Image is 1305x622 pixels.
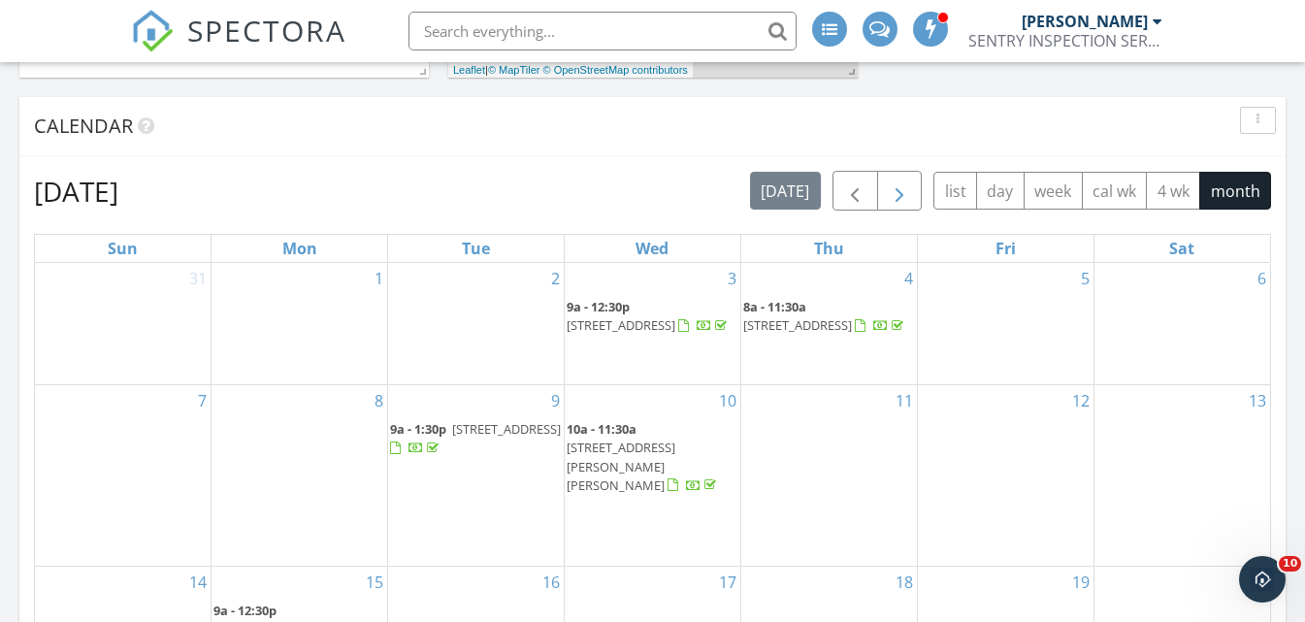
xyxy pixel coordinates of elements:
a: 8a - 11:30a [STREET_ADDRESS] [743,298,907,334]
td: Go to September 2, 2025 [388,263,565,385]
a: Saturday [1165,235,1198,262]
span: 9a - 12:30p [213,602,277,619]
a: SPECTORA [131,26,346,67]
div: [PERSON_NAME] [1022,12,1148,31]
button: Previous month [832,171,878,211]
button: Next month [877,171,923,211]
div: SENTRY INSPECTION SERVICES, LLC / SENTRY HOME INSPECTIONS [968,31,1162,50]
div: | [448,62,693,79]
a: Go to September 3, 2025 [724,263,740,294]
a: Go to September 5, 2025 [1077,263,1093,294]
a: Tuesday [458,235,494,262]
a: Go to August 31, 2025 [185,263,211,294]
a: Go to September 16, 2025 [538,567,564,598]
a: Thursday [810,235,848,262]
span: Calendar [34,113,133,139]
a: Go to September 4, 2025 [900,263,917,294]
h2: [DATE] [34,172,118,211]
a: Monday [278,235,321,262]
a: Leaflet [453,64,485,76]
button: cal wk [1082,172,1148,210]
button: month [1199,172,1271,210]
span: 9a - 1:30p [390,420,446,438]
a: 10a - 11:30a [STREET_ADDRESS][PERSON_NAME][PERSON_NAME] [567,418,738,498]
a: Go to September 19, 2025 [1068,567,1093,598]
a: Go to September 17, 2025 [715,567,740,598]
a: Go to September 12, 2025 [1068,385,1093,416]
input: Search everything... [408,12,797,50]
a: 9a - 12:30p [STREET_ADDRESS] [567,298,731,334]
td: Go to September 12, 2025 [917,385,1093,567]
a: Go to September 8, 2025 [371,385,387,416]
td: Go to September 9, 2025 [388,385,565,567]
td: Go to September 10, 2025 [565,385,741,567]
a: Go to September 10, 2025 [715,385,740,416]
a: Go to September 1, 2025 [371,263,387,294]
td: Go to September 8, 2025 [212,385,388,567]
span: [STREET_ADDRESS] [452,420,561,438]
span: 8a - 11:30a [743,298,806,315]
span: 10 [1279,556,1301,572]
td: Go to September 4, 2025 [740,263,917,385]
button: list [933,172,977,210]
button: 4 wk [1146,172,1200,210]
a: Go to September 7, 2025 [194,385,211,416]
a: Go to September 9, 2025 [547,385,564,416]
span: [STREET_ADDRESS] [743,316,852,334]
span: 10a - 11:30a [567,420,636,438]
td: Go to September 7, 2025 [35,385,212,567]
a: Wednesday [632,235,672,262]
a: 9a - 12:30p [STREET_ADDRESS] [567,296,738,338]
a: Go to September 13, 2025 [1245,385,1270,416]
a: 10a - 11:30a [STREET_ADDRESS][PERSON_NAME][PERSON_NAME] [567,420,720,494]
span: 9a - 12:30p [567,298,630,315]
td: Go to September 3, 2025 [565,263,741,385]
a: 9a - 1:30p [STREET_ADDRESS] [390,418,562,460]
td: Go to September 1, 2025 [212,263,388,385]
td: Go to August 31, 2025 [35,263,212,385]
a: Friday [992,235,1020,262]
a: Sunday [104,235,142,262]
a: © MapTiler [488,64,540,76]
a: 8a - 11:30a [STREET_ADDRESS] [743,296,915,338]
a: 9a - 1:30p [STREET_ADDRESS] [390,420,561,456]
td: Go to September 5, 2025 [917,263,1093,385]
button: day [976,172,1025,210]
span: SPECTORA [187,10,346,50]
a: Go to September 15, 2025 [362,567,387,598]
img: The Best Home Inspection Software - Spectora [131,10,174,52]
td: Go to September 11, 2025 [740,385,917,567]
a: Go to September 11, 2025 [892,385,917,416]
button: [DATE] [750,172,821,210]
td: Go to September 6, 2025 [1093,263,1270,385]
a: © OpenStreetMap contributors [543,64,688,76]
td: Go to September 13, 2025 [1093,385,1270,567]
a: Go to September 18, 2025 [892,567,917,598]
a: Go to September 14, 2025 [185,567,211,598]
span: [STREET_ADDRESS][PERSON_NAME][PERSON_NAME] [567,439,675,493]
a: Go to September 6, 2025 [1254,263,1270,294]
span: [STREET_ADDRESS] [567,316,675,334]
button: week [1024,172,1083,210]
iframe: Intercom live chat [1239,556,1286,603]
a: Go to September 2, 2025 [547,263,564,294]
